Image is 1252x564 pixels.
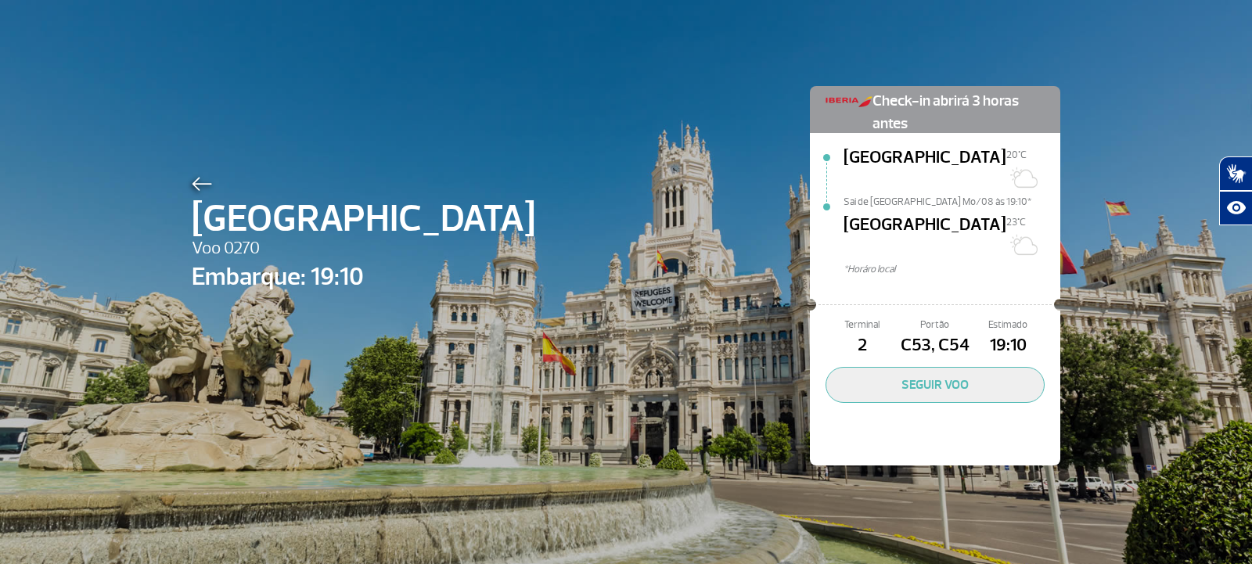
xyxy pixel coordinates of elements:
[192,258,535,296] span: Embarque: 19:10
[1219,156,1252,191] button: Abrir tradutor de língua de sinais.
[872,86,1045,135] span: Check-in abrirá 3 horas antes
[1006,229,1038,260] img: Sol com algumas nuvens
[844,212,1006,262] span: [GEOGRAPHIC_DATA]
[844,145,1006,195] span: [GEOGRAPHIC_DATA]
[826,367,1045,403] button: SEGUIR VOO
[1219,156,1252,225] div: Plugin de acessibilidade da Hand Talk.
[1006,162,1038,193] img: Sol com algumas nuvens
[898,332,971,359] span: C53, C54
[826,332,898,359] span: 2
[1006,216,1026,228] span: 23°C
[192,191,535,247] span: [GEOGRAPHIC_DATA]
[844,195,1060,206] span: Sai de [GEOGRAPHIC_DATA] Mo/08 às 19:10*
[844,262,1060,277] span: *Horáro local
[192,235,535,262] span: Voo 0270
[972,332,1045,359] span: 19:10
[972,318,1045,332] span: Estimado
[898,318,971,332] span: Portão
[826,318,898,332] span: Terminal
[1006,149,1027,161] span: 20°C
[1219,191,1252,225] button: Abrir recursos assistivos.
